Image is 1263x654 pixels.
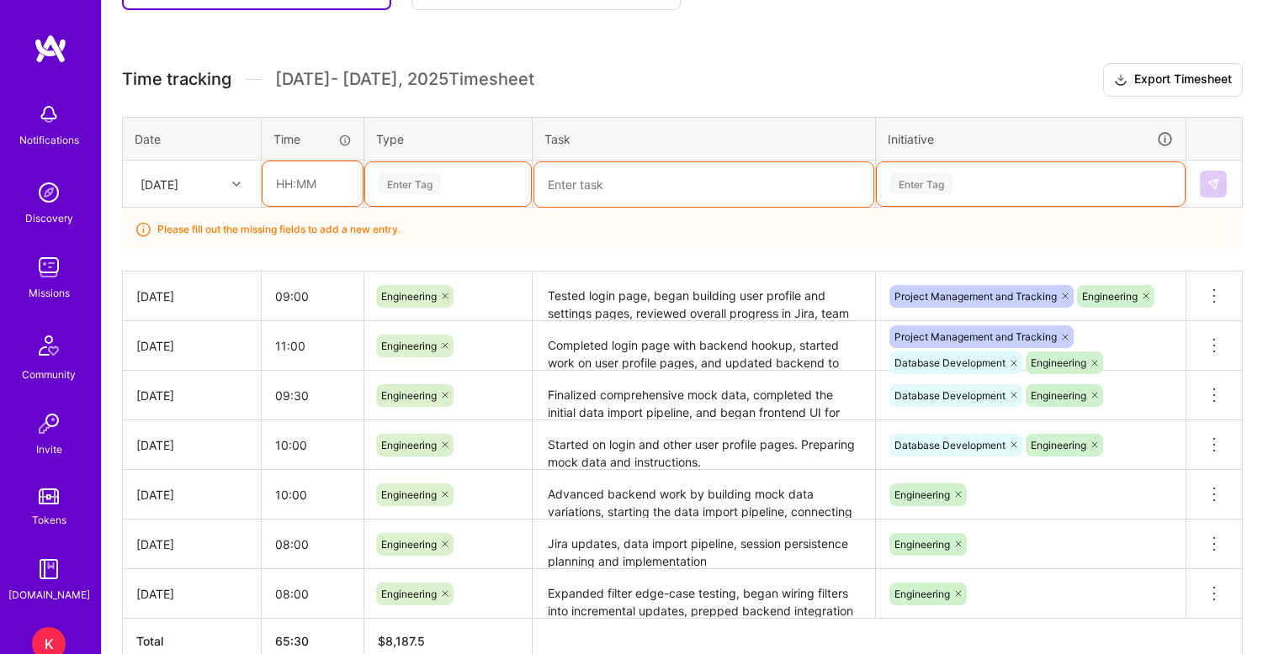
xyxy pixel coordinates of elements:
[123,117,262,161] th: Date
[136,387,247,404] div: [DATE]
[25,209,73,227] div: Discovery
[894,330,1057,343] span: Project Management and Tracking
[1114,71,1128,89] i: icon Download
[34,34,67,64] img: logo
[894,439,1006,451] span: Database Development
[534,472,873,518] textarea: Advanced backend work by building mock data variations, starting the data import pipeline, connec...
[534,571,873,617] textarea: Expanded filter edge-case testing, began wiring filters into incremental updates, prepped backend...
[894,488,950,501] span: Engineering
[273,130,352,148] div: Time
[1082,290,1138,303] span: Engineering
[262,373,364,418] input: HH:MM
[136,436,247,454] div: [DATE]
[1031,389,1086,402] span: Engineering
[534,521,873,567] textarea: Jira updates, data import pipeline, session persistence planning and implementation
[364,117,533,161] th: Type
[32,98,66,131] img: bell
[894,356,1006,369] span: Database Development
[262,274,364,319] input: HH:MM
[136,287,247,305] div: [DATE]
[29,284,70,302] div: Missions
[141,175,178,193] div: [DATE]
[19,131,79,149] div: Notifications
[381,488,437,501] span: Engineering
[262,522,364,567] input: HH:MM
[136,585,247,603] div: [DATE]
[32,176,66,209] img: discovery
[894,538,950,551] span: Engineering
[534,323,873,369] textarea: Completed login page with backend hookup, started work on user profile pages, and updated backend...
[275,69,534,90] span: [DATE] - [DATE] , 2025 Timesheet
[36,440,62,458] div: Invite
[381,588,437,600] span: Engineering
[262,324,364,368] input: HH:MM
[32,407,66,440] img: Invite
[890,171,953,197] div: Enter Tag
[894,389,1006,402] span: Database Development
[29,325,69,366] img: Community
[381,538,437,551] span: Engineering
[381,290,437,303] span: Engineering
[894,290,1057,303] span: Project Management and Tracking
[22,366,76,383] div: Community
[136,535,247,553] div: [DATE]
[533,117,876,161] th: Task
[32,552,66,586] img: guide book
[262,472,364,517] input: HH:MM
[122,208,1243,251] div: Please fill out the missing fields to add a new entry.
[379,171,441,197] div: Enter Tag
[262,572,364,616] input: HH:MM
[263,161,363,206] input: HH:MM
[136,337,247,355] div: [DATE]
[39,488,59,504] img: tokens
[1207,177,1220,191] img: Submit
[534,372,873,419] textarea: Finalized comprehensive mock data, completed the initial data import pipeline, and began frontend...
[378,634,425,648] span: $ 8,187.5
[32,251,66,284] img: teamwork
[894,588,950,600] span: Engineering
[122,69,231,90] span: Time tracking
[8,586,90,604] div: [DOMAIN_NAME]
[1103,63,1243,97] button: Export Timesheet
[262,423,364,467] input: HH:MM
[32,511,66,529] div: Tokens
[888,129,1174,149] div: Initiative
[381,340,437,352] span: Engineering
[534,273,873,319] textarea: Tested login page, began building user profile and settings pages, reviewed overall progress in J...
[534,422,873,468] textarea: Started on login and other user profile pages. Preparing mock data and instructions.
[1031,439,1086,451] span: Engineering
[1031,356,1086,369] span: Engineering
[135,222,151,237] i: icon InfoOrange
[381,439,437,451] span: Engineering
[232,180,241,188] i: icon Chevron
[136,486,247,504] div: [DATE]
[381,389,437,402] span: Engineering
